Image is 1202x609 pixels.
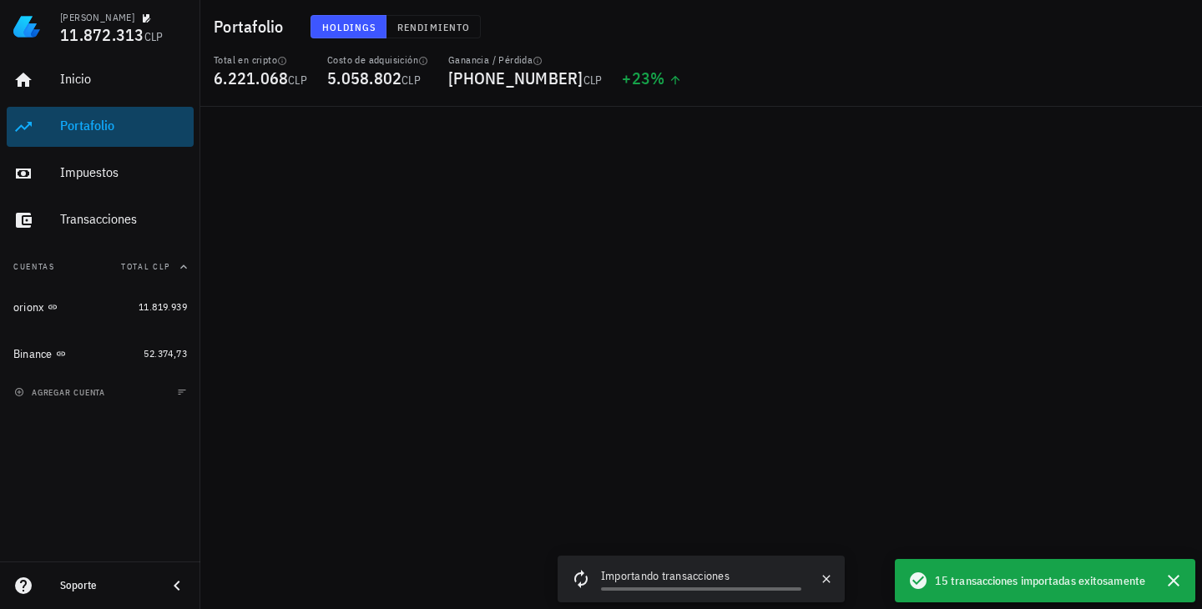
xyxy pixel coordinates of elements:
[386,15,481,38] button: Rendimiento
[622,70,681,87] div: +23
[7,200,194,240] a: Transacciones
[7,60,194,100] a: Inicio
[935,571,1145,590] span: 15 transacciones importadas exitosamente
[139,300,187,313] span: 11.819.939
[121,261,170,272] span: Total CLP
[18,387,105,398] span: agregar cuenta
[7,154,194,194] a: Impuestos
[13,300,44,315] div: orionx
[402,73,421,88] span: CLP
[13,13,40,40] img: LedgiFi
[327,67,402,89] span: 5.058.802
[7,334,194,374] a: Binance 52.374,73
[311,15,387,38] button: Holdings
[288,73,307,88] span: CLP
[214,67,288,89] span: 6.221.068
[1165,13,1192,40] div: avatar
[7,107,194,147] a: Portafolio
[10,384,113,400] button: agregar cuenta
[60,164,187,180] div: Impuestos
[650,67,664,89] span: %
[60,579,154,592] div: Soporte
[60,71,187,87] div: Inicio
[396,21,470,33] span: Rendimiento
[144,347,187,360] span: 52.374,73
[601,567,801,587] div: Importando transacciones
[60,211,187,227] div: Transacciones
[448,67,583,89] span: [PHONE_NUMBER]
[214,13,290,40] h1: Portafolio
[321,21,376,33] span: Holdings
[60,118,187,133] div: Portafolio
[7,287,194,327] a: orionx 11.819.939
[448,53,602,67] div: Ganancia / Pérdida
[7,247,194,287] button: CuentasTotal CLP
[144,29,164,44] span: CLP
[214,53,307,67] div: Total en cripto
[60,11,134,24] div: [PERSON_NAME]
[60,23,144,46] span: 11.872.313
[13,347,53,361] div: Binance
[327,53,428,67] div: Costo de adquisición
[583,73,603,88] span: CLP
